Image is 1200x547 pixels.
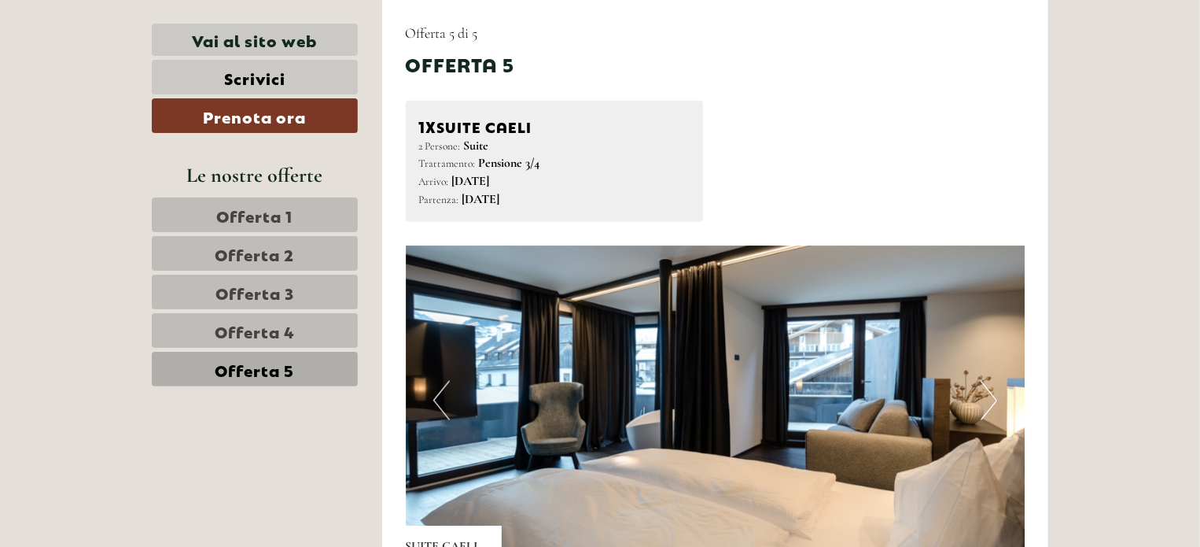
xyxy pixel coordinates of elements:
div: Le nostre offerte [152,161,358,190]
small: 19:10 [24,76,210,87]
div: Buon giorno, come possiamo aiutarla? [12,43,218,91]
b: Suite [464,138,489,153]
small: 2 Persone: [419,139,461,153]
div: martedì [274,12,347,39]
span: Offerta 4 [215,320,295,342]
div: Offerta 5 [406,50,515,77]
a: Vai al sito web [152,24,358,56]
span: Offerta 2 [215,242,295,264]
span: Offerta 5 di 5 [406,24,478,42]
small: Trattamento: [419,157,476,170]
a: Prenota ora [152,98,358,133]
div: [GEOGRAPHIC_DATA] [24,46,210,58]
button: Next [981,381,997,420]
div: SUITE CAELI [419,114,690,137]
b: 1x [419,114,437,136]
span: Offerta 3 [215,281,294,303]
b: Pensione 3/4 [479,155,540,171]
b: [DATE] [452,173,490,189]
button: Previous [433,381,450,420]
b: [DATE] [462,191,500,207]
button: Invia [527,408,620,442]
small: Partenza: [419,193,459,206]
a: Scrivici [152,60,358,94]
small: Arrivo: [419,175,449,188]
span: Offerta 1 [217,204,293,226]
span: Offerta 5 [215,358,295,380]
